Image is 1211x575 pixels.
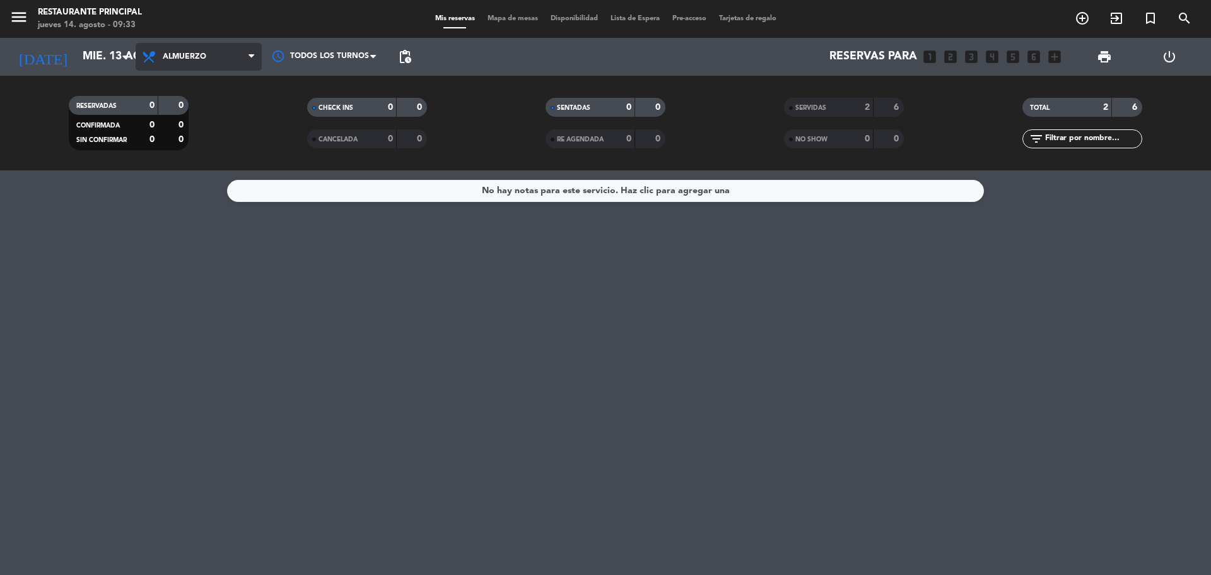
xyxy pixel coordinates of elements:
div: Restaurante Principal [38,6,142,19]
span: SERVIDAS [795,105,826,111]
strong: 0 [417,134,424,143]
span: RE AGENDADA [557,136,604,143]
span: Pre-acceso [666,15,713,22]
input: Filtrar por nombre... [1044,132,1142,146]
strong: 6 [1132,103,1140,112]
strong: 0 [655,103,663,112]
span: Mapa de mesas [481,15,544,22]
strong: 0 [149,121,155,129]
strong: 6 [894,103,901,112]
span: SIN CONFIRMAR [76,137,127,143]
strong: 0 [149,135,155,144]
div: LOG OUT [1137,38,1202,76]
span: print [1097,49,1112,64]
i: filter_list [1029,131,1044,146]
strong: 2 [1103,103,1108,112]
span: Almuerzo [163,52,206,61]
strong: 0 [626,134,631,143]
span: Reservas para [829,50,917,63]
i: looks_two [942,49,959,65]
span: RESERVADAS [76,103,117,109]
strong: 0 [178,121,186,129]
div: No hay notas para este servicio. Haz clic para agregar una [482,184,730,198]
strong: 0 [388,134,393,143]
div: jueves 14. agosto - 09:33 [38,19,142,32]
i: looks_one [921,49,938,65]
span: Lista de Espera [604,15,666,22]
span: SENTADAS [557,105,590,111]
strong: 2 [865,103,870,112]
strong: 0 [417,103,424,112]
strong: 0 [626,103,631,112]
i: power_settings_new [1162,49,1177,64]
i: add_circle_outline [1075,11,1090,26]
span: NO SHOW [795,136,828,143]
strong: 0 [178,101,186,110]
i: add_box [1046,49,1063,65]
i: [DATE] [9,43,76,71]
span: Mis reservas [429,15,481,22]
i: turned_in_not [1143,11,1158,26]
i: looks_3 [963,49,980,65]
span: CHECK INS [319,105,353,111]
i: looks_6 [1026,49,1042,65]
i: search [1177,11,1192,26]
span: Tarjetas de regalo [713,15,783,22]
i: menu [9,8,28,27]
strong: 0 [865,134,870,143]
span: TOTAL [1030,105,1050,111]
strong: 0 [388,103,393,112]
button: menu [9,8,28,31]
i: looks_5 [1005,49,1021,65]
span: Disponibilidad [544,15,604,22]
i: looks_4 [984,49,1000,65]
span: CANCELADA [319,136,358,143]
span: pending_actions [397,49,412,64]
i: arrow_drop_down [117,49,132,64]
strong: 0 [894,134,901,143]
strong: 0 [149,101,155,110]
strong: 0 [178,135,186,144]
span: CONFIRMADA [76,122,120,129]
i: exit_to_app [1109,11,1124,26]
strong: 0 [655,134,663,143]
